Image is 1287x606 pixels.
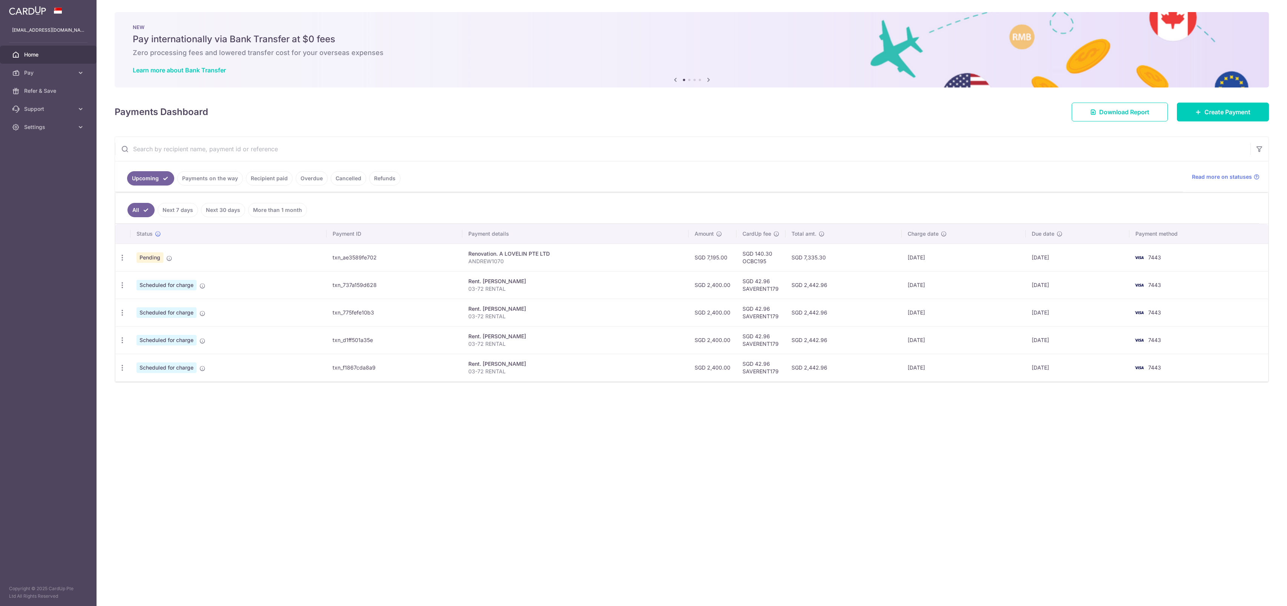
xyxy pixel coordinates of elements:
[369,171,400,186] a: Refunds
[908,230,939,238] span: Charge date
[1026,326,1130,354] td: [DATE]
[1148,364,1161,371] span: 7443
[689,244,736,271] td: SGD 7,195.00
[468,313,683,320] p: 03-72 RENTAL
[1132,253,1147,262] img: Bank Card
[327,326,462,354] td: txn_d1ff501a35e
[1026,354,1130,381] td: [DATE]
[1132,336,1147,345] img: Bank Card
[689,326,736,354] td: SGD 2,400.00
[24,69,74,77] span: Pay
[115,137,1250,161] input: Search by recipient name, payment id or reference
[1192,173,1259,181] a: Read more on statuses
[468,285,683,293] p: 03-72 RENTAL
[246,171,293,186] a: Recipient paid
[1026,299,1130,326] td: [DATE]
[902,326,1026,354] td: [DATE]
[742,230,771,238] span: CardUp fee
[785,354,901,381] td: SGD 2,442.96
[24,105,74,113] span: Support
[736,299,785,326] td: SGD 42.96 SAVERENT179
[1192,173,1252,181] span: Read more on statuses
[158,203,198,217] a: Next 7 days
[736,354,785,381] td: SGD 42.96 SAVERENT179
[468,333,683,340] div: Rent. [PERSON_NAME]
[248,203,307,217] a: More than 1 month
[1148,337,1161,343] span: 7443
[736,326,785,354] td: SGD 42.96 SAVERENT179
[137,362,196,373] span: Scheduled for charge
[201,203,245,217] a: Next 30 days
[133,33,1251,45] h5: Pay internationally via Bank Transfer at $0 fees
[1148,282,1161,288] span: 7443
[327,271,462,299] td: txn_737a159d628
[785,271,901,299] td: SGD 2,442.96
[468,250,683,258] div: Renovation. A LOVELIN PTE LTD
[137,335,196,345] span: Scheduled for charge
[1177,103,1269,121] a: Create Payment
[1148,309,1161,316] span: 7443
[462,224,689,244] th: Payment details
[24,87,74,95] span: Refer & Save
[296,171,328,186] a: Overdue
[468,278,683,285] div: Rent. [PERSON_NAME]
[1132,308,1147,317] img: Bank Card
[468,305,683,313] div: Rent. [PERSON_NAME]
[689,354,736,381] td: SGD 2,400.00
[792,230,816,238] span: Total amt.
[1204,107,1250,117] span: Create Payment
[127,203,155,217] a: All
[902,354,1026,381] td: [DATE]
[1132,363,1147,372] img: Bank Card
[137,307,196,318] span: Scheduled for charge
[133,48,1251,57] h6: Zero processing fees and lowered transfer cost for your overseas expenses
[9,6,46,15] img: CardUp
[327,244,462,271] td: txn_ae3589fe702
[115,105,208,119] h4: Payments Dashboard
[695,230,714,238] span: Amount
[133,66,226,74] a: Learn more about Bank Transfer
[785,326,901,354] td: SGD 2,442.96
[24,123,74,131] span: Settings
[468,340,683,348] p: 03-72 RENTAL
[736,244,785,271] td: SGD 140.30 OCBC195
[1099,107,1149,117] span: Download Report
[177,171,243,186] a: Payments on the way
[1072,103,1168,121] a: Download Report
[127,171,174,186] a: Upcoming
[785,244,901,271] td: SGD 7,335.30
[689,271,736,299] td: SGD 2,400.00
[689,299,736,326] td: SGD 2,400.00
[327,299,462,326] td: txn_775fefe10b3
[137,230,153,238] span: Status
[785,299,901,326] td: SGD 2,442.96
[902,271,1026,299] td: [DATE]
[24,51,74,58] span: Home
[468,258,683,265] p: ANDREW1070
[468,360,683,368] div: Rent. [PERSON_NAME]
[736,271,785,299] td: SGD 42.96 SAVERENT179
[327,224,462,244] th: Payment ID
[115,12,1269,87] img: Bank transfer banner
[1132,281,1147,290] img: Bank Card
[1026,244,1130,271] td: [DATE]
[1026,271,1130,299] td: [DATE]
[137,280,196,290] span: Scheduled for charge
[1032,230,1054,238] span: Due date
[331,171,366,186] a: Cancelled
[468,368,683,375] p: 03-72 RENTAL
[1129,224,1268,244] th: Payment method
[902,299,1026,326] td: [DATE]
[133,24,1251,30] p: NEW
[327,354,462,381] td: txn_f1867cda8a9
[902,244,1026,271] td: [DATE]
[12,26,84,34] p: [EMAIL_ADDRESS][DOMAIN_NAME]
[137,252,163,263] span: Pending
[1148,254,1161,261] span: 7443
